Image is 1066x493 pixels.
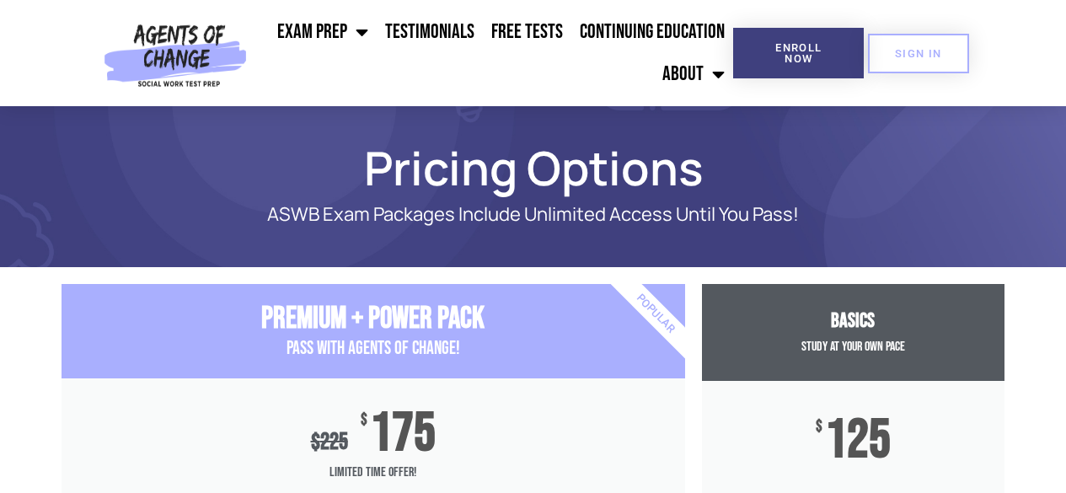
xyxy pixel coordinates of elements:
a: SIGN IN [868,34,969,73]
div: Popular [558,217,753,411]
span: 125 [825,419,891,463]
span: Limited Time Offer! [62,456,685,490]
span: 175 [370,412,436,456]
a: About [654,53,733,95]
span: SIGN IN [895,48,942,59]
div: 225 [311,428,348,456]
nav: Menu [254,11,733,95]
h1: Pricing Options [53,148,1014,187]
a: Testimonials [377,11,483,53]
h3: Premium + Power Pack [62,301,685,337]
a: Continuing Education [571,11,733,53]
p: ASWB Exam Packages Include Unlimited Access Until You Pass! [121,204,946,225]
span: PASS with AGENTS OF CHANGE! [287,337,460,360]
span: Enroll Now [760,42,837,64]
a: Free Tests [483,11,571,53]
h3: Basics [702,309,1004,334]
span: $ [311,428,320,456]
a: Exam Prep [269,11,377,53]
span: $ [361,412,367,429]
span: $ [816,419,822,436]
a: Enroll Now [733,28,864,78]
span: Study at your Own Pace [801,339,905,355]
